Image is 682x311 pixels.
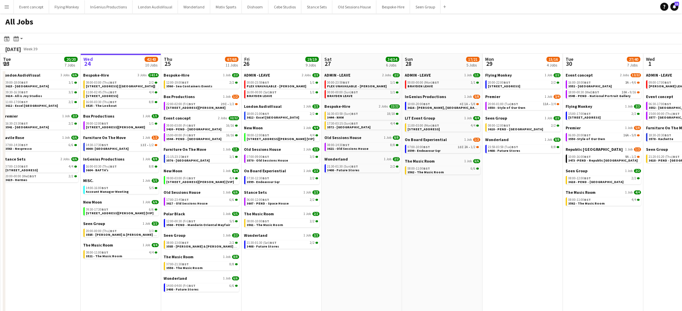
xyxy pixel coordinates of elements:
[473,73,480,77] span: 1/1
[149,81,154,84] span: 2/2
[270,90,277,94] span: BST
[167,133,238,141] a: 15:00-00:00 (Fri)BST16/163544 - PEND - [GEOGRAPHIC_DATA]
[632,112,637,116] span: 2/2
[405,116,435,121] span: LIT Event Group
[244,73,320,78] a: ADMIN - LEAVE2 Jobs2/2
[263,112,270,116] span: BST
[247,134,270,137] span: 08:00-12:00
[244,125,320,147] div: New Moon1 Job4/408:00-12:00BST4/4[STREET_ADDRESS][PERSON_NAME] [VIP]
[332,0,376,13] button: Old Sessions House
[486,116,561,137] div: Seen Group1 Job2/208:00-12:00BST2/23618 - PEND - [GEOGRAPHIC_DATA]
[569,84,612,88] span: 3552 - Somerset House
[167,102,238,109] a: 22:00-02:00 (Fri)BST29I•1/2[STREET_ADDRESS][PERSON_NAME]
[61,73,70,77] span: 3 Jobs
[566,73,641,78] a: Event concept2 Jobs13/22
[110,80,117,85] span: BST
[263,80,270,85] span: BST
[486,94,501,99] span: Premier
[471,124,476,127] span: 4/4
[247,91,277,94] span: 16:00-00:00 (Sat)
[569,81,640,84] div: •
[6,80,77,88] a: 09:00-18:00BST1/13615 - [GEOGRAPHIC_DATA]
[488,102,560,106] div: •
[584,112,591,116] span: BST
[226,124,235,127] span: 16/16
[6,122,28,125] span: 16:30-23:30
[352,112,358,116] span: BST
[545,116,552,120] span: 1 Job
[325,104,400,135] div: Bespoke-Hire2 Jobs22/2216:30-03:59 (Sun)BST18/183444 - NHM17:30-03:15 (Sun)BST4/43572 - [GEOGRAPH...
[86,84,155,88] span: 3606 - 2 Temple Place [Luton]
[352,90,358,94] span: BST
[405,116,480,137] div: LIT Event Group1 Job4/411:00-03:00 (Mon)BST4/4[STREET_ADDRESS]
[545,73,552,77] span: 1 Job
[543,102,549,106] span: 11A
[247,112,270,116] span: 18:00-21:00
[6,84,49,88] span: 3615 - Silvertown Studios
[6,100,28,104] span: 11:00-17:00
[6,125,49,129] span: 3541 - Royal Festival Hall
[486,73,561,94] div: Flying Monkey1 Job2/220:00-22:00BST2/2[STREET_ADDRESS]
[376,0,410,13] button: Bespoke-Hire
[488,123,560,131] a: 08:00-12:00BST2/23618 - PEND - [GEOGRAPHIC_DATA]
[86,103,117,108] span: 3525 - The Lookout
[3,114,78,135] div: Premier1 Job2/216:30-23:30BST2/23541 - [GEOGRAPHIC_DATA]
[671,3,679,11] a: 11
[391,81,395,84] span: 1/1
[3,114,18,119] span: Premier
[465,102,468,106] span: 1A
[486,116,507,121] span: Seen Group
[164,73,190,78] span: Bespoke-Hire
[584,133,591,137] span: BST
[167,84,213,88] span: 3560 - Sea Containers Events
[152,114,159,118] span: 1/1
[83,73,159,114] div: Bespoke-Hire3 Jobs14/1408:00-03:00 (Thu)BST2/2[STREET_ADDRESS] [[GEOGRAPHIC_DATA]]11:00-02:45 (Th...
[473,116,480,120] span: 4/4
[263,133,270,137] span: BST
[6,121,77,129] a: 16:30-23:30BST2/23541 - [GEOGRAPHIC_DATA]
[148,73,159,77] span: 14/14
[22,121,28,126] span: BST
[86,81,117,84] span: 08:00-03:00 (Thu)
[313,73,320,77] span: 2/2
[649,134,672,137] span: 18:30-20:30
[313,126,320,130] span: 4/4
[3,135,78,157] div: Savile Rose1 Job6/607:00-14:30BST6/63563 - Nespresso
[343,80,350,85] span: BST
[393,73,400,77] span: 2/2
[405,94,446,99] span: InGenius Productions
[327,125,371,129] span: 3572 - Kensington Palace
[63,114,70,118] span: 1 Job
[554,95,561,99] span: 3/4
[408,102,430,106] span: 10:00-20:00
[86,100,157,107] a: 16:00-03:30 (Thu)BST8/83525 - The Lookout
[424,102,430,106] span: BST
[310,81,315,84] span: 1/1
[504,123,511,128] span: BST
[313,104,320,108] span: 2/2
[210,0,242,13] button: Motiv Sports
[327,84,387,88] span: FLEX UNAVAILABLE - Ben Turner
[488,81,511,84] span: 20:00-22:00
[486,116,561,121] a: Seen Group1 Job2/2
[86,125,145,129] span: 3610 - Shelton Str
[569,112,591,116] span: 15:00-17:00
[138,73,147,77] span: 3 Jobs
[569,94,631,98] span: 3545 - PEND - National Portrait Gallery
[569,133,640,141] a: 06:00-20:00BST16A•5/83550 -Style of Our Own
[488,124,511,127] span: 08:00-12:00
[232,95,239,99] span: 1/2
[178,0,210,13] button: Wonderland
[189,123,196,128] span: BST
[83,135,159,140] a: Furniture On The Move1 Job1/2
[83,114,159,119] a: Box Productions1 Job1/1
[110,90,117,94] span: BST
[327,115,344,120] span: 3444 - NHM
[3,135,78,140] a: Savile Rose1 Job6/6
[566,104,593,109] span: Flying Monkey
[327,121,399,129] a: 17:30-03:15 (Sun)BST4/43572 - [GEOGRAPHIC_DATA]
[86,94,118,98] span: 3611 - Two Temple Place
[69,81,74,84] span: 1/1
[71,114,78,118] span: 2/2
[167,81,189,84] span: 12:00-19:00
